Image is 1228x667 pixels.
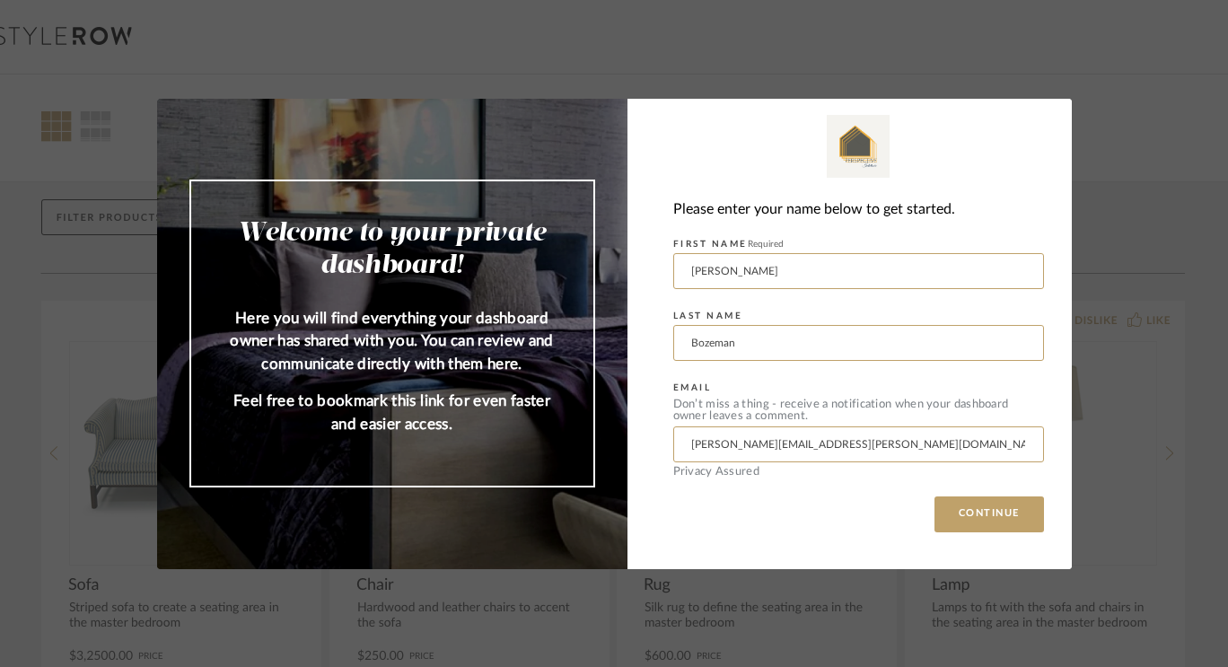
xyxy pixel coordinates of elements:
[673,197,1044,222] div: Please enter your name below to get started.
[673,239,784,250] label: FIRST NAME
[227,390,557,435] p: Feel free to bookmark this link for even faster and easier access.
[673,311,743,321] label: LAST NAME
[748,240,784,249] span: Required
[673,325,1044,361] input: Enter Last Name
[227,217,557,282] h2: Welcome to your private dashboard!
[673,382,712,393] label: EMAIL
[227,307,557,376] p: Here you will find everything your dashboard owner has shared with you. You can review and commun...
[673,253,1044,289] input: Enter First Name
[673,426,1044,462] input: Enter Email
[673,399,1044,422] div: Don’t miss a thing - receive a notification when your dashboard owner leaves a comment.
[934,496,1044,532] button: CONTINUE
[673,466,1044,478] div: Privacy Assured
